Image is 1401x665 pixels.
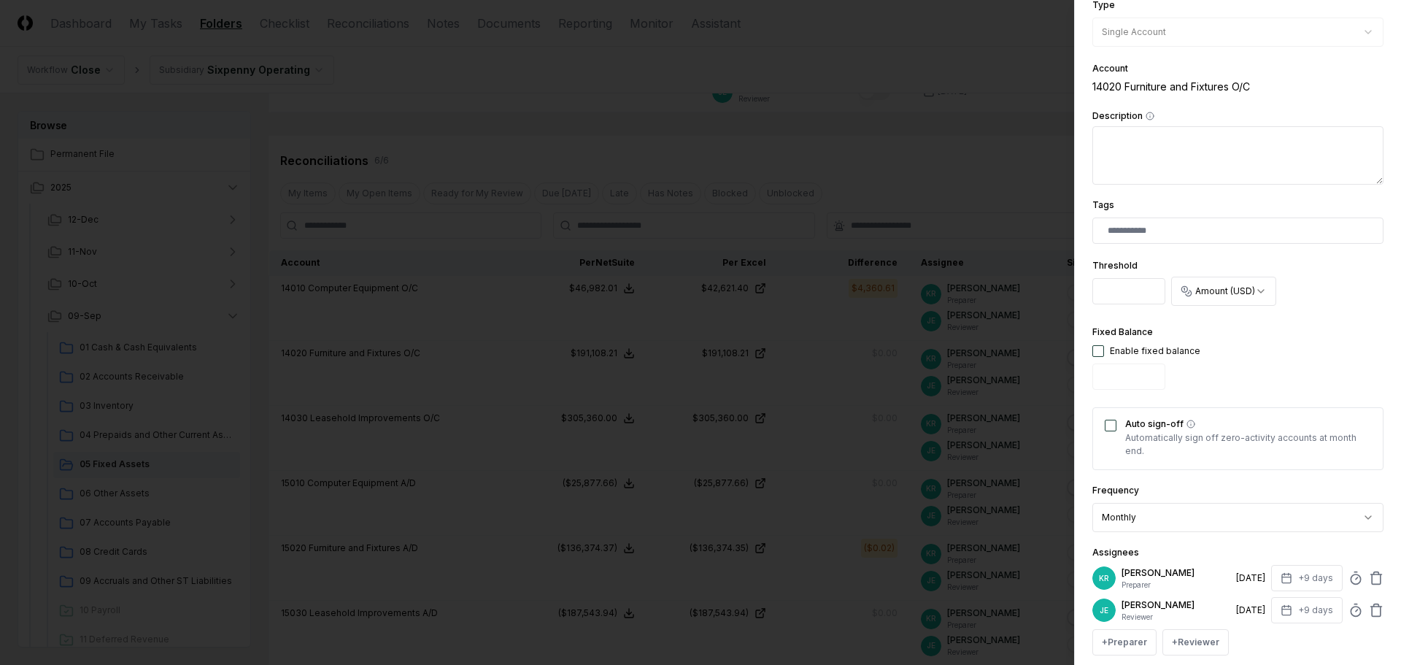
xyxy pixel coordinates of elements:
[1092,485,1139,496] label: Frequency
[1122,580,1230,591] p: Preparer
[1092,64,1383,73] div: Account
[1125,420,1371,428] label: Auto sign-off
[1122,566,1230,580] p: [PERSON_NAME]
[1271,565,1343,591] button: +9 days
[1146,112,1154,120] button: Description
[1092,79,1383,94] div: 14020 Furniture and Fixtures O/C
[1092,326,1153,337] label: Fixed Balance
[1092,199,1114,210] label: Tags
[1122,612,1230,623] p: Reviewer
[1100,605,1108,616] span: JE
[1092,547,1139,558] label: Assignees
[1099,573,1109,584] span: KR
[1125,431,1371,458] p: Automatically sign off zero-activity accounts at month end.
[1162,629,1229,656] button: +Reviewer
[1092,629,1157,656] button: +Preparer
[1271,597,1343,623] button: +9 days
[1092,260,1138,271] label: Threshold
[1186,420,1195,428] button: Auto sign-off
[1236,604,1265,617] div: [DATE]
[1092,112,1383,120] label: Description
[1236,572,1265,585] div: [DATE]
[1110,345,1200,358] div: Enable fixed balance
[1122,599,1230,612] p: [PERSON_NAME]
